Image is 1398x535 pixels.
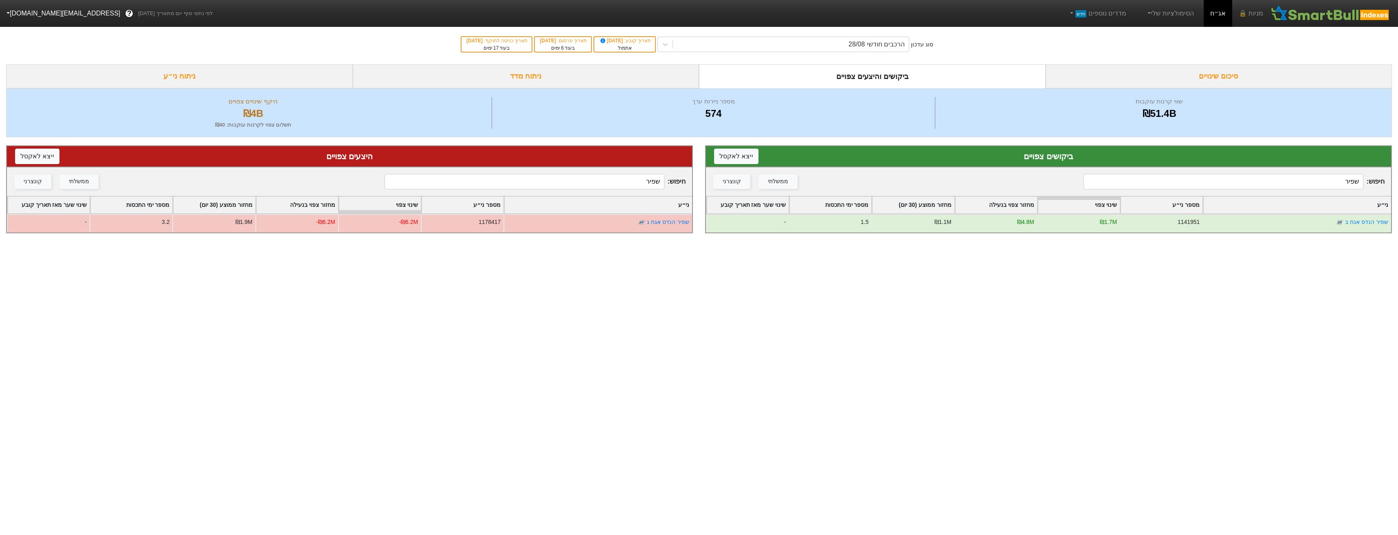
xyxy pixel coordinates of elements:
div: Toggle SortBy [789,197,871,213]
div: Toggle SortBy [173,197,255,213]
a: שפיר הנדס אגח ב [1345,219,1388,225]
div: - [7,214,90,232]
span: לפי נתוני סוף יום מתאריך [DATE] [138,9,213,18]
div: - [706,214,789,232]
span: 6 [561,45,564,51]
span: חיפוש : [385,174,686,189]
span: [DATE] [540,38,557,44]
div: סוג עדכון [911,40,933,49]
div: ₪4.8M [1017,218,1034,226]
input: 480 רשומות... [385,174,664,189]
div: 574 [494,106,933,121]
div: בעוד ימים [539,44,587,52]
div: -₪6.2M [399,218,418,226]
a: מדדים נוספיםחדש [1065,5,1130,22]
img: SmartBull [1270,5,1391,22]
div: שווי קרנות עוקבות [937,97,1381,106]
button: קונצרני [14,174,51,189]
div: Toggle SortBy [872,197,954,213]
div: ממשלתי [768,177,788,186]
div: תאריך קובע : [598,37,651,44]
div: 3.2 [162,218,169,226]
span: חיפוש : [1084,174,1385,189]
div: Toggle SortBy [339,197,421,213]
span: חדש [1075,10,1086,18]
div: קונצרני [24,177,42,186]
div: בעוד ימים [466,44,528,52]
img: tase link [637,218,646,226]
div: מספר ניירות ערך [494,97,933,106]
button: ממשלתי [59,174,99,189]
div: 1.5 [861,218,868,226]
div: ניתוח ני״ע [6,64,353,88]
div: היצעים צפויים [15,150,684,162]
a: שפיר הנדס אגח ג [647,219,689,225]
div: ₪1.7M [1100,218,1117,226]
div: Toggle SortBy [422,197,503,213]
div: Toggle SortBy [955,197,1037,213]
div: Toggle SortBy [1038,197,1120,213]
span: 17 [493,45,499,51]
div: ₪4B [17,106,490,121]
div: ביקושים והיצעים צפויים [699,64,1046,88]
div: Toggle SortBy [1121,197,1202,213]
div: Toggle SortBy [1203,197,1391,213]
div: Toggle SortBy [504,197,692,213]
div: Toggle SortBy [90,197,172,213]
div: קונצרני [723,177,741,186]
div: 1141951 [1178,218,1200,226]
div: ₪1.1M [934,218,952,226]
div: תאריך פרסום : [539,37,587,44]
button: ממשלתי [758,174,798,189]
div: Toggle SortBy [256,197,338,213]
button: ייצא לאקסל [15,149,59,164]
div: ₪51.4B [937,106,1381,121]
div: -₪6.2M [316,218,335,226]
div: ממשלתי [69,177,89,186]
div: הרכבים חודשי 28/08 [848,39,905,49]
span: [DATE] [466,38,484,44]
div: סיכום שינויים [1046,64,1392,88]
a: הסימולציות שלי [1143,5,1197,22]
div: היקף שינויים צפויים [17,97,490,106]
div: תשלום צפוי לקרנות עוקבות : ₪40 [17,121,490,129]
span: [DATE] [599,38,624,44]
div: Toggle SortBy [707,197,789,213]
div: תאריך כניסה לתוקף : [466,37,528,44]
input: 94 רשומות... [1084,174,1363,189]
div: ₪1.9M [235,218,253,226]
div: ביקושים צפויים [714,150,1383,162]
div: ניתוח מדד [353,64,699,88]
div: 1178417 [479,218,501,226]
img: tase link [1336,218,1344,226]
span: ? [127,8,132,19]
button: ייצא לאקסל [714,149,758,164]
button: קונצרני [713,174,750,189]
span: אתמול [618,45,632,51]
div: Toggle SortBy [8,197,90,213]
